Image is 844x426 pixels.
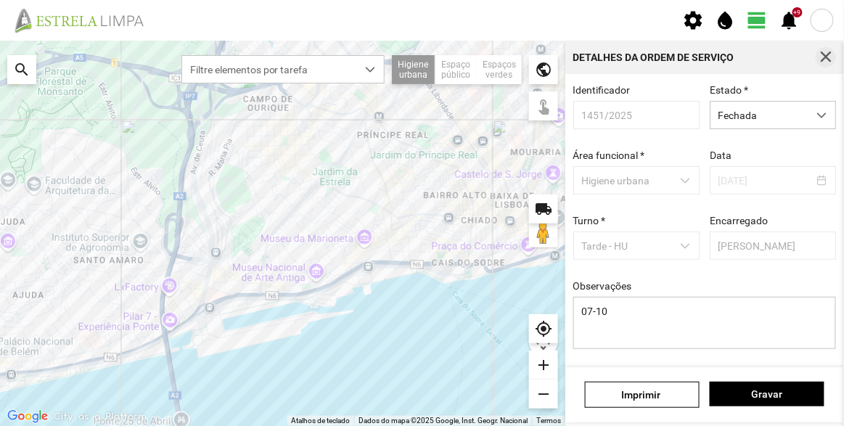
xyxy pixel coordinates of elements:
div: dropdown trigger [808,102,836,128]
a: Imprimir [585,382,700,408]
button: Arraste o Pegman para o mapa para abrir o Street View [529,218,558,247]
span: Filtre elementos por tarefa [182,56,356,83]
a: Termos (abre num novo separador) [536,417,561,425]
label: Observações [573,280,632,292]
div: +9 [792,7,803,17]
div: Espaço público [435,55,477,84]
div: remove [529,380,558,409]
img: file [10,7,160,33]
a: Abrir esta área no Google Maps (abre uma nova janela) [4,407,52,426]
label: Área funcional * [573,149,645,161]
div: Espaços verdes [477,55,522,84]
div: Detalhes da Ordem de Serviço [573,52,734,62]
div: add [529,351,558,380]
label: Turno * [573,215,606,226]
div: local_shipping [529,194,558,224]
span: Gravar [718,388,817,400]
div: Higiene urbana [392,55,435,84]
span: Fechada [710,102,808,128]
span: view_day [747,9,769,31]
div: search [7,55,36,84]
span: water_drop [715,9,737,31]
div: my_location [529,314,558,343]
span: settings [683,9,705,31]
label: Identificador [573,84,631,96]
div: touch_app [529,91,558,120]
label: Encarregado [710,215,768,226]
label: Estado * [710,84,748,96]
span: notifications [779,9,800,31]
img: Google [4,407,52,426]
button: Atalhos de teclado [291,416,350,426]
button: Gravar [710,382,824,406]
div: public [529,55,558,84]
div: dropdown trigger [356,56,385,83]
span: Dados do mapa ©2025 Google, Inst. Geogr. Nacional [359,417,528,425]
label: Data [710,149,732,161]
